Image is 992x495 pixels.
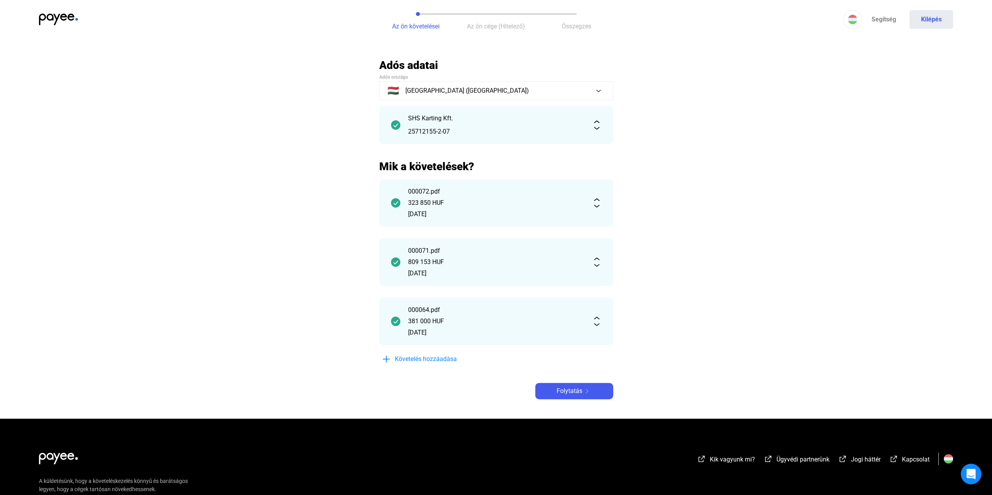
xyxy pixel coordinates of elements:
img: checkmark-darker-green-circle [391,120,400,130]
a: external-link-whiteKapcsolat [889,457,930,464]
img: checkmark-darker-green-circle [391,257,400,267]
span: 🇭🇺 [387,86,399,95]
img: expand [592,257,601,267]
button: plus-blueKövetelés hozzáadása [379,351,496,367]
img: arrow-right-white [582,389,592,393]
div: 809 153 HUF [408,257,584,267]
div: 323 850 HUF [408,198,584,208]
div: 000071.pdf [408,246,584,255]
img: external-link-white [764,455,773,463]
img: plus-blue [382,354,391,364]
span: Az ön követelései [392,23,440,30]
img: checkmark-darker-green-circle [391,198,400,208]
a: Segítség [862,10,905,29]
img: checkmark-darker-green-circle [391,317,400,326]
div: 25712155-2-07 [408,127,584,136]
div: 381 000 HUF [408,317,584,326]
a: external-link-whiteÜgyvédi partnerünk [764,457,829,464]
span: Ügyvédi partnerünk [776,456,829,463]
button: Kilépés [909,10,953,29]
span: Adós országa [379,74,408,80]
button: HU [843,10,862,29]
span: Kapcsolat [902,456,930,463]
img: white-payee-white-dot.svg [39,448,78,464]
span: Folytatás [557,386,582,396]
span: Összegzés [562,23,591,30]
span: Az ön cége (Hitelező) [467,23,525,30]
div: [DATE] [408,269,584,278]
img: external-link-white [889,455,898,463]
div: [DATE] [408,210,584,219]
img: expand [592,120,601,130]
div: 000064.pdf [408,305,584,315]
a: external-link-whiteJogi háttér [838,457,881,464]
div: [DATE] [408,328,584,337]
div: Open Intercom Messenger [961,464,981,484]
a: external-link-whiteKik vagyunk mi? [697,457,755,464]
span: Kik vagyunk mi? [710,456,755,463]
img: expand [592,198,601,208]
div: 000072.pdf [408,187,584,196]
img: expand [592,317,601,326]
img: HU [848,15,857,24]
img: external-link-white [697,455,706,463]
img: external-link-white [838,455,847,463]
span: Követelés hozzáadása [395,354,457,364]
div: SHS Karting Kft. [408,114,584,123]
button: Folytatásarrow-right-white [535,383,613,399]
img: HU.svg [944,454,953,463]
span: Jogi háttér [851,456,881,463]
span: [GEOGRAPHIC_DATA] ([GEOGRAPHIC_DATA]) [405,86,529,95]
h2: Mik a követelések? [379,160,613,173]
h2: Adós adatai [379,58,613,72]
button: 🇭🇺[GEOGRAPHIC_DATA] ([GEOGRAPHIC_DATA]) [379,81,613,100]
img: payee-logo [39,14,78,25]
